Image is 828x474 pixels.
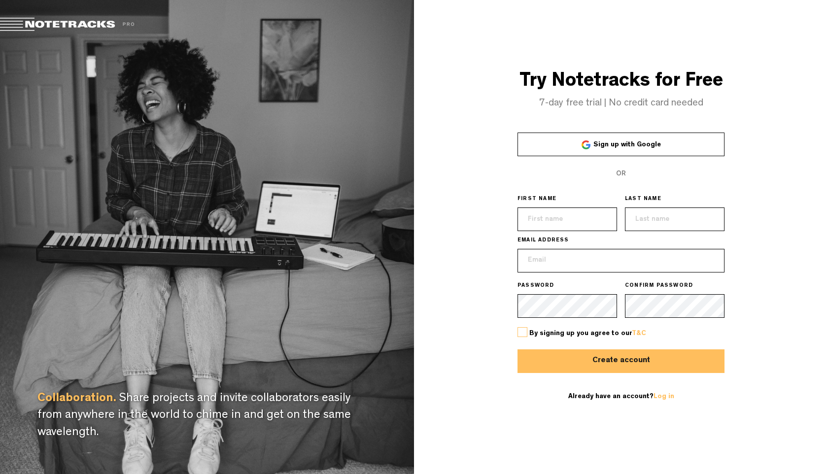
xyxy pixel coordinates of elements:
[529,330,646,337] span: By signing up you agree to our
[37,393,116,405] span: Collaboration.
[625,207,724,231] input: Last name
[654,393,674,400] a: Log in
[517,237,569,245] span: EMAIL ADDRESS
[517,282,554,290] span: PASSWORD
[517,207,617,231] input: First name
[517,349,724,373] button: Create account
[414,71,828,93] h3: Try Notetracks for Free
[632,330,646,337] a: T&C
[616,170,626,177] span: OR
[593,141,661,148] span: Sign up with Google
[37,393,351,439] span: Share projects and invite collaborators easily from anywhere in the world to chime in and get on ...
[414,98,828,109] h4: 7-day free trial | No credit card needed
[517,196,556,203] span: FIRST NAME
[517,249,724,272] input: Email
[568,393,674,400] span: Already have an account?
[625,282,693,290] span: CONFIRM PASSWORD
[625,196,661,203] span: LAST NAME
